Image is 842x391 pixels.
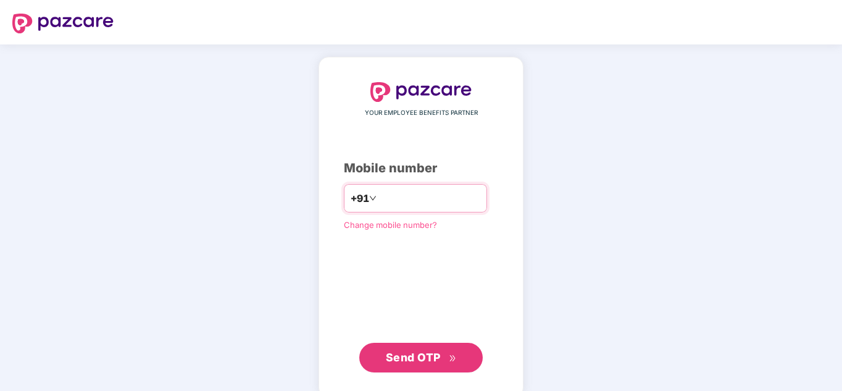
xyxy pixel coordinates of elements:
img: logo [370,82,472,102]
span: Send OTP [386,351,441,364]
span: double-right [449,355,457,363]
span: YOUR EMPLOYEE BENEFITS PARTNER [365,108,478,118]
span: down [369,195,377,202]
span: +91 [351,191,369,206]
button: Send OTPdouble-right [359,343,483,372]
a: Change mobile number? [344,220,437,230]
img: logo [12,14,114,33]
div: Mobile number [344,159,498,178]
